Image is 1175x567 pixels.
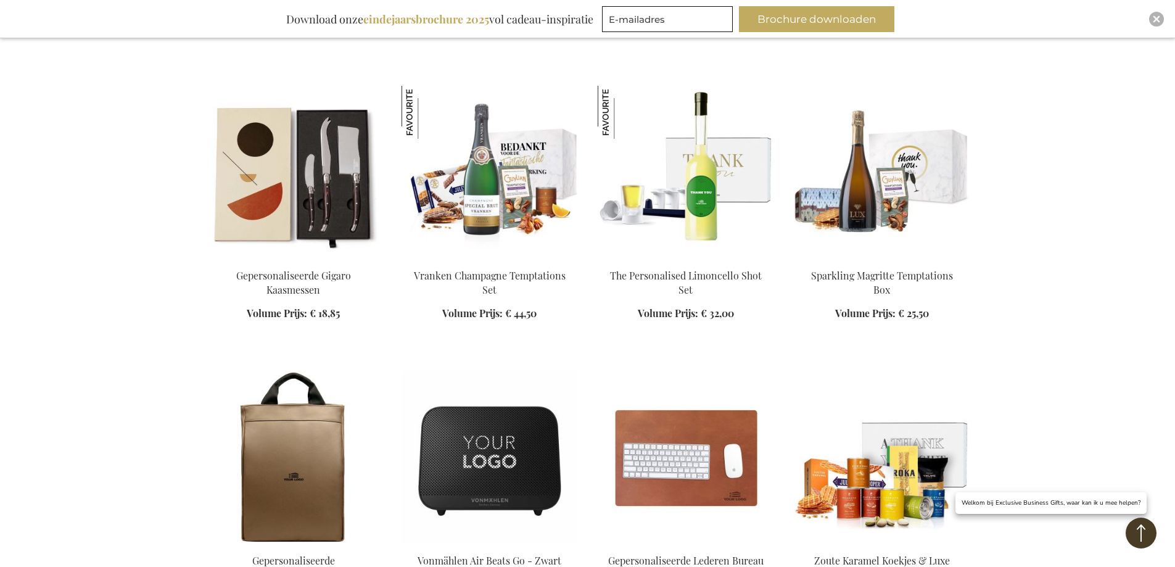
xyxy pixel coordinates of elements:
[598,539,774,550] a: Personalised Leather Desk Pad - Cognac
[402,86,578,259] img: Vranken Champagne Temptations Set
[598,86,774,259] img: The Personalised Limoncello Shot Set
[598,254,774,265] a: The Personalised Limoncello Shot Set The Personalised Limoncello Shot Set
[638,307,698,320] span: Volume Prijs:
[205,254,382,265] a: Personalised Gigaro Cheese Knives
[363,12,489,27] b: eindejaarsbrochure 2025
[205,539,382,550] a: Personalised Bermond RCS Recycled PU Backpack - Brown
[835,307,896,320] span: Volume Prijs:
[898,307,929,320] span: € 25,50
[310,307,340,320] span: € 18,85
[602,6,736,36] form: marketing offers and promotions
[638,307,734,321] a: Volume Prijs: € 32,00
[281,6,599,32] div: Download onze vol cadeau-inspiratie
[610,269,762,296] a: The Personalised Limoncello Shot Set
[794,371,970,544] img: Salted Caramel Biscuits & Luxury Salty Snacks Gift Set
[794,539,970,550] a: Salted Caramel Biscuits & Luxury Salty Snacks Gift Set
[442,307,537,321] a: Volume Prijs: € 44,50
[598,371,774,544] img: Personalised Leather Desk Pad - Cognac
[1153,15,1160,23] img: Close
[205,371,382,544] img: Personalised Bermond RCS Recycled PU Backpack - Brown
[598,86,651,139] img: The Personalised Limoncello Shot Set
[247,307,340,321] a: Volume Prijs: € 18,85
[418,554,561,567] a: Vonmählen Air Beats Go - Zwart
[505,307,537,320] span: € 44,50
[236,269,351,296] a: Gepersonaliseerde Gigaro Kaasmessen
[794,86,970,259] img: Sparkling Margritte Temptations Box
[739,6,894,32] button: Brochure downloaden
[414,269,566,296] a: Vranken Champagne Temptations Set
[811,269,953,296] a: Sparkling Magritte Temptations Box
[602,6,733,32] input: E-mailadres
[402,539,578,550] a: Vonmahlen Air Beats GO
[701,307,734,320] span: € 32,00
[835,307,929,321] a: Volume Prijs: € 25,50
[247,307,307,320] span: Volume Prijs:
[402,86,455,139] img: Vranken Champagne Temptations Set
[402,371,578,544] img: Vonmahlen Air Beats GO
[402,254,578,265] a: Vranken Champagne Temptations Set Vranken Champagne Temptations Set
[1149,12,1164,27] div: Close
[205,86,382,259] img: Personalised Gigaro Cheese Knives
[794,254,970,265] a: Sparkling Margritte Temptations Box
[442,307,503,320] span: Volume Prijs:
